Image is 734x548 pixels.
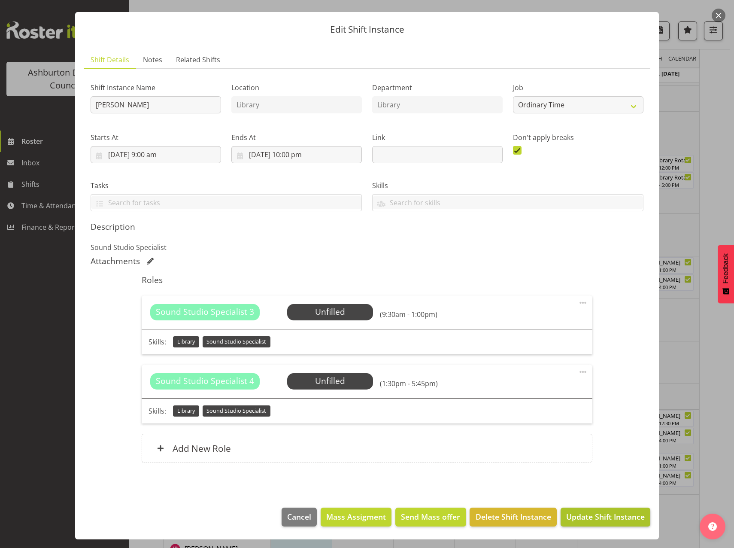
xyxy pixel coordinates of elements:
span: Library [177,338,195,346]
input: Shift Instance Name [91,96,221,113]
label: Tasks [91,180,362,191]
h6: (9:30am - 1:00pm) [380,310,437,319]
button: Update Shift Instance [561,508,650,527]
span: Sound Studio Specialist [206,407,266,415]
p: Skills: [149,337,166,347]
h5: Description [91,222,643,232]
button: Mass Assigment [321,508,391,527]
span: Feedback [722,253,730,283]
input: Search for skills [373,196,643,209]
h6: (1:30pm - 5:45pm) [380,379,438,388]
label: Starts At [91,132,221,143]
span: Update Shift Instance [566,511,645,522]
span: Cancel [287,511,311,522]
label: Job [513,82,643,93]
h5: Roles [142,275,592,285]
p: Skills: [149,406,166,416]
label: Department [372,82,503,93]
span: Notes [143,55,162,65]
label: Skills [372,180,643,191]
span: Send Mass offer [401,511,460,522]
input: Search for tasks [91,196,361,209]
span: Shift Details [91,55,129,65]
label: Ends At [231,132,362,143]
button: Delete Shift Instance [470,508,556,527]
input: Click to select... [231,146,362,163]
span: Unfilled [315,375,345,387]
button: Send Mass offer [395,508,466,527]
span: Library [177,407,195,415]
p: Sound Studio Specialist [91,242,643,253]
p: Edit Shift Instance [84,25,650,34]
label: Link [372,132,503,143]
label: Location [231,82,362,93]
img: help-xxl-2.png [708,522,717,531]
button: Cancel [282,508,317,527]
span: Unfilled [315,306,345,317]
label: Shift Instance Name [91,82,221,93]
span: Sound Studio Specialist 4 [156,375,254,387]
span: Sound Studio Specialist [206,338,266,346]
h5: Attachments [91,256,140,266]
span: Mass Assigment [326,511,386,522]
span: Related Shifts [176,55,220,65]
input: Click to select... [91,146,221,163]
button: Feedback - Show survey [718,245,734,303]
label: Don't apply breaks [513,132,643,143]
span: Sound Studio Specialist 3 [156,306,254,318]
span: Delete Shift Instance [476,511,551,522]
h6: Add New Role [173,443,231,454]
